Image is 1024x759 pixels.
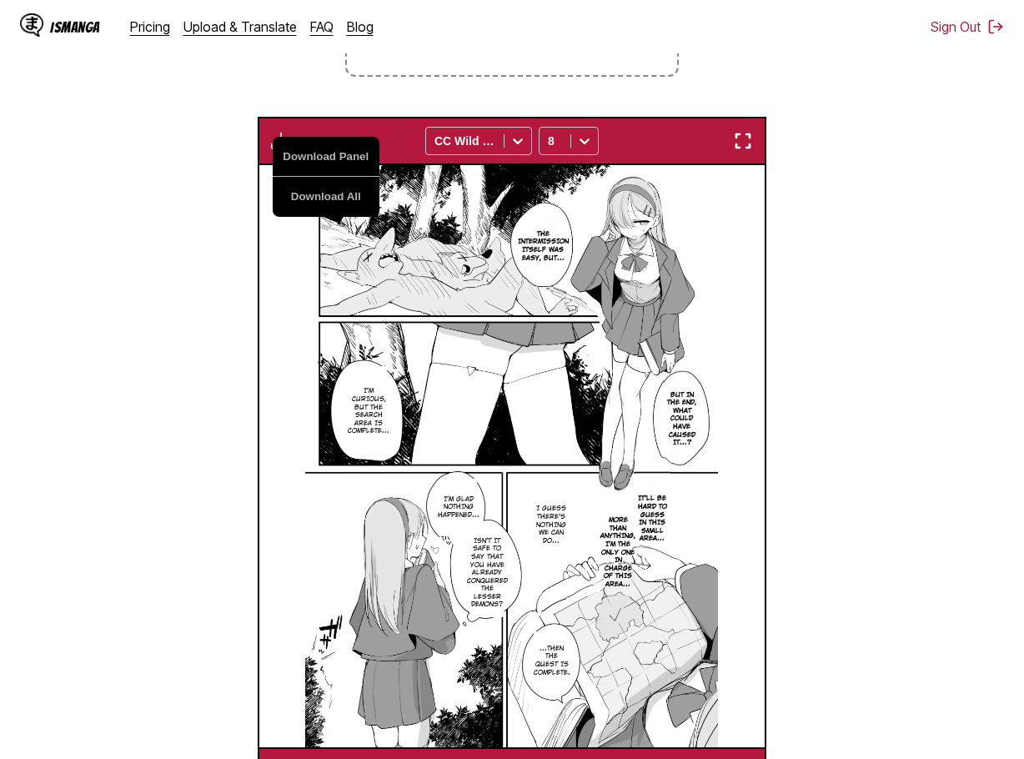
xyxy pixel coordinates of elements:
p: I'm glad nothing happened... [434,492,483,523]
img: Download translated images [271,131,291,151]
p: More than anything, I'm the only one in charge of this area... [597,513,639,591]
p: I guess there's nothing we can do... [533,501,570,548]
button: Download Panel [273,137,379,177]
p: I'm curious, but the search area is complete... [344,384,393,439]
a: IsManga LogoIsManga [20,13,130,40]
p: It'll be hard to guess in this small area... [635,491,671,546]
p: ...Then the quest is complete. [530,641,574,680]
p: But in the end, what could have caused it...? [664,388,700,450]
a: Pricing [130,18,170,35]
button: Sign Out [931,18,1004,35]
a: Blog [347,18,374,35]
img: Enter fullscreen [733,131,753,151]
button: Download All [273,177,379,217]
img: IsManga Logo [20,13,43,37]
p: The intermission itself was easy, but... [515,227,572,265]
img: Manga Panel [305,165,718,747]
p: Isn't it safe to say that you have already conquered the lesser demons? [464,534,511,612]
div: IsManga [50,19,100,35]
a: FAQ [310,18,334,35]
img: Sign out [987,18,1004,35]
a: Upload & Translate [183,18,297,35]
